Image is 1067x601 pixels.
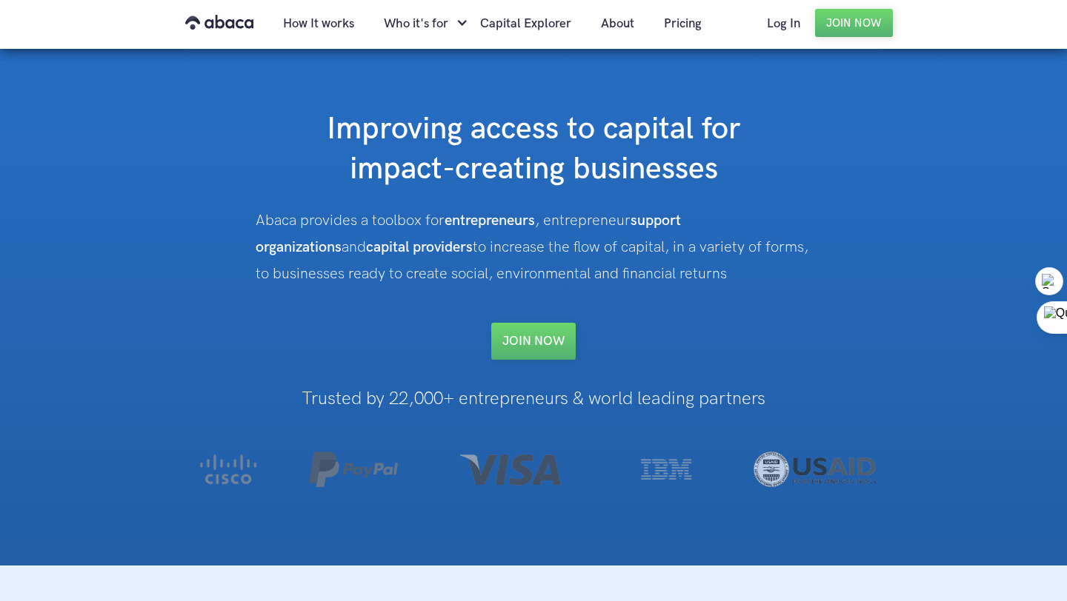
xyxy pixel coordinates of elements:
[256,207,811,287] div: Abaca provides a toolbox for , entrepreneur and to increase the flow of capital, in a variety of ...
[445,212,535,229] strong: entrepreneurs
[237,110,830,189] h1: Improving access to capital for impact-creating businesses
[160,389,907,409] h1: Trusted by 22,000+ entrepreneurs & world leading partners
[815,9,893,37] a: Join Now
[491,323,576,360] a: Join NOW
[366,238,473,256] strong: capital providers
